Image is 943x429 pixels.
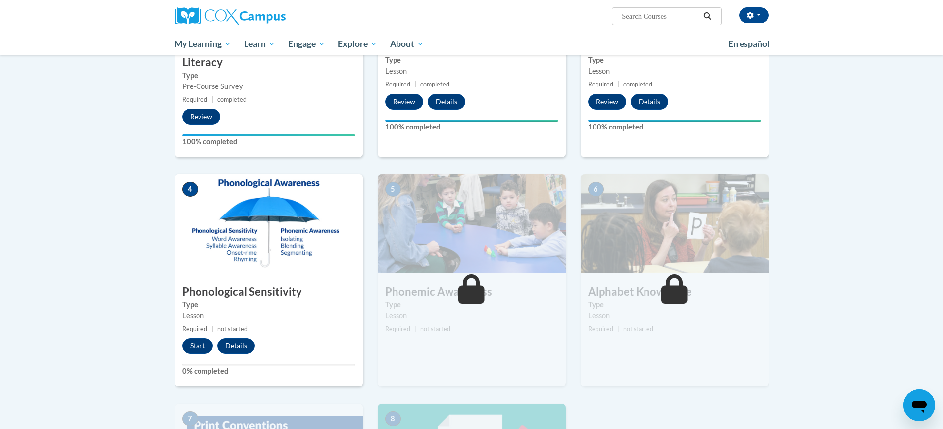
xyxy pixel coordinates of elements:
[385,55,558,66] label: Type
[385,94,423,110] button: Review
[175,174,363,273] img: Course Image
[175,7,286,25] img: Cox Campus
[182,70,355,81] label: Type
[390,38,424,50] span: About
[217,325,248,333] span: not started
[414,325,416,333] span: |
[588,310,761,321] div: Lesson
[182,134,355,136] div: Your progress
[175,284,363,300] h3: Phonological Sensitivity
[385,300,558,310] label: Type
[588,300,761,310] label: Type
[168,33,238,55] a: My Learning
[739,7,769,23] button: Account Settings
[331,33,384,55] a: Explore
[588,81,613,88] span: Required
[182,366,355,377] label: 0% completed
[385,66,558,77] div: Lesson
[385,122,558,132] label: 100% completed
[903,389,935,421] iframe: Button to launch messaging window
[414,81,416,88] span: |
[588,66,761,77] div: Lesson
[631,94,668,110] button: Details
[217,338,255,354] button: Details
[182,182,198,197] span: 4
[217,96,247,103] span: completed
[385,310,558,321] div: Lesson
[722,34,776,54] a: En español
[621,10,700,22] input: Search Courses
[384,33,430,55] a: About
[728,39,770,49] span: En español
[385,182,401,197] span: 5
[581,174,769,273] img: Course Image
[160,33,784,55] div: Main menu
[588,94,626,110] button: Review
[182,338,213,354] button: Start
[581,284,769,300] h3: Alphabet Knowledge
[211,325,213,333] span: |
[428,94,465,110] button: Details
[588,182,604,197] span: 6
[420,81,449,88] span: completed
[700,10,715,22] button: Search
[182,310,355,321] div: Lesson
[420,325,450,333] span: not started
[338,38,377,50] span: Explore
[238,33,282,55] a: Learn
[588,325,613,333] span: Required
[182,96,207,103] span: Required
[282,33,332,55] a: Engage
[174,38,231,50] span: My Learning
[211,96,213,103] span: |
[182,300,355,310] label: Type
[378,174,566,273] img: Course Image
[588,120,761,122] div: Your progress
[623,325,653,333] span: not started
[182,109,220,125] button: Review
[385,81,410,88] span: Required
[617,325,619,333] span: |
[588,122,761,132] label: 100% completed
[175,7,363,25] a: Cox Campus
[617,81,619,88] span: |
[588,55,761,66] label: Type
[385,120,558,122] div: Your progress
[623,81,652,88] span: completed
[182,411,198,426] span: 7
[385,411,401,426] span: 8
[182,81,355,92] div: Pre-Course Survey
[244,38,275,50] span: Learn
[182,325,207,333] span: Required
[378,284,566,300] h3: Phonemic Awareness
[385,325,410,333] span: Required
[288,38,325,50] span: Engage
[182,136,355,147] label: 100% completed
